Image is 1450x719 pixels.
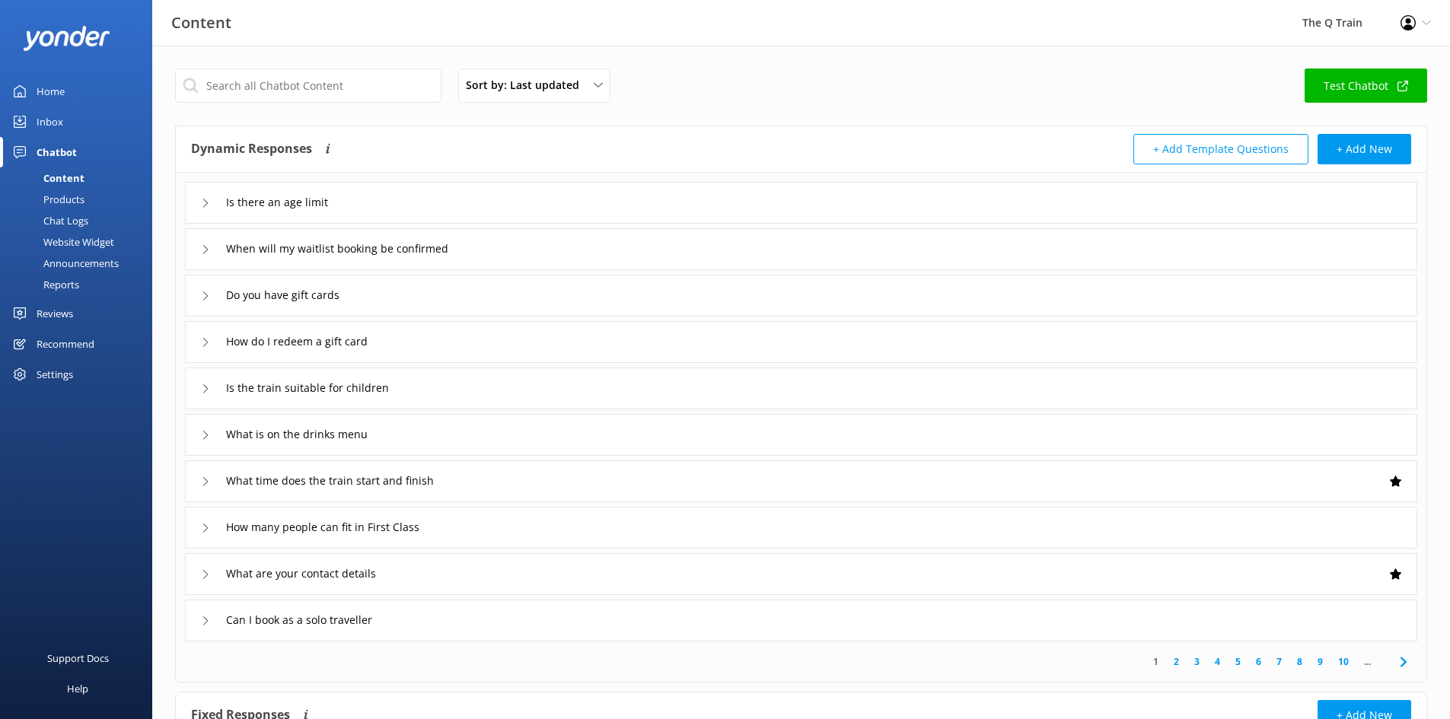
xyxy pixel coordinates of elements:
span: Is there an age limit [226,194,328,211]
input: Search all Chatbot Content [175,68,441,103]
a: Test Chatbot [1305,68,1427,103]
span: Can I book as a solo traveller [226,612,372,628]
span: Do you have gift cards [226,287,339,304]
h4: Dynamic Responses [191,134,312,164]
span: ... [1356,654,1378,669]
span: Is the train suitable for children [226,380,389,396]
button: + Add New [1318,134,1411,164]
div: Announcements [9,253,119,274]
div: Chatbot [37,137,77,167]
a: 7 [1269,654,1289,669]
span: When will my waitlist booking be confirmed [226,240,448,257]
div: Reports [9,274,79,295]
a: 1 [1146,654,1166,669]
a: 5 [1228,654,1248,669]
div: Chat Logs [9,210,88,231]
div: Support Docs [47,643,109,673]
div: Home [37,76,65,107]
a: 3 [1187,654,1207,669]
a: 6 [1248,654,1269,669]
div: Inbox [37,107,63,137]
a: 10 [1330,654,1356,669]
a: 4 [1207,654,1228,669]
a: Website Widget [9,231,152,253]
span: How many people can fit in First Class [226,519,419,536]
div: Settings [37,359,73,390]
a: Reports [9,274,152,295]
a: Chat Logs [9,210,152,231]
button: + Add Template Questions [1133,134,1308,164]
a: Content [9,167,152,189]
a: 8 [1289,654,1310,669]
div: Reviews [37,298,73,329]
span: Sort by: Last updated [466,77,588,94]
div: Recommend [37,329,94,359]
img: yonder-white-logo.png [23,26,110,51]
div: Help [67,673,88,704]
a: Announcements [9,253,152,274]
span: What is on the drinks menu [226,426,368,443]
a: 2 [1166,654,1187,669]
a: Products [9,189,152,210]
div: Website Widget [9,231,114,253]
span: How do I redeem a gift card [226,333,368,350]
div: Products [9,189,84,210]
a: 9 [1310,654,1330,669]
div: Content [9,167,84,189]
span: What are your contact details [226,565,376,582]
h3: Content [171,11,231,35]
span: What time does the train start and finish [226,472,434,489]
